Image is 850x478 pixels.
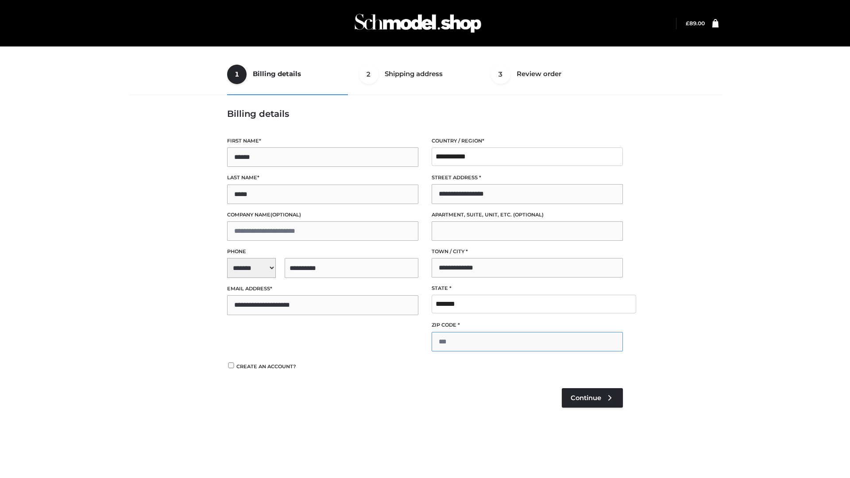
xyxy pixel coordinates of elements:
label: Town / City [432,247,623,256]
span: Continue [571,394,601,402]
span: Create an account? [236,363,296,370]
a: Continue [562,388,623,408]
label: Email address [227,285,418,293]
label: ZIP Code [432,321,623,329]
span: (optional) [270,212,301,218]
label: State [432,284,623,293]
label: Country / Region [432,137,623,145]
a: £89.00 [686,20,705,27]
label: Company name [227,211,418,219]
span: £ [686,20,689,27]
label: First name [227,137,418,145]
label: Street address [432,173,623,182]
img: Schmodel Admin 964 [352,6,484,41]
label: Apartment, suite, unit, etc. [432,211,623,219]
bdi: 89.00 [686,20,705,27]
h3: Billing details [227,108,623,119]
input: Create an account? [227,362,235,368]
label: Last name [227,173,418,182]
label: Phone [227,247,418,256]
span: (optional) [513,212,544,218]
